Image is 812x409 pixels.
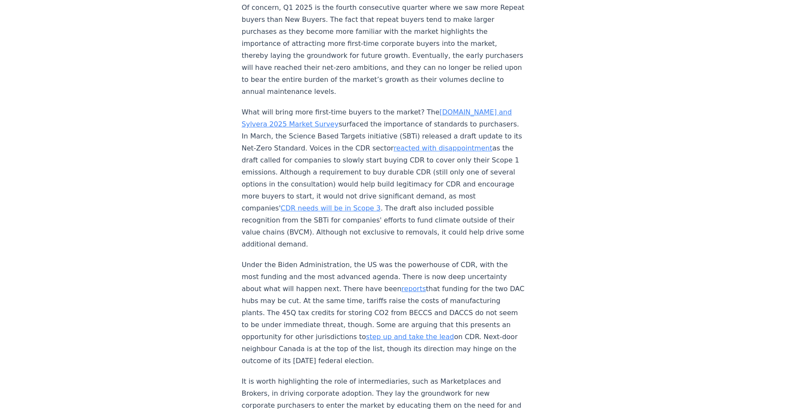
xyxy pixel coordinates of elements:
[242,2,525,98] p: Of concern, Q1 2025 is the fourth consecutive quarter where we saw more Repeat buyers than New Bu...
[402,285,426,293] a: reports
[242,106,525,250] p: What will bring more first-time buyers to the market? The surfaced the importance of standards to...
[366,333,454,341] a: step up and take the lead
[394,144,493,152] a: reacted with disappointment
[281,204,381,212] a: CDR needs will be in Scope 3
[242,259,525,367] p: Under the Biden Administration, the US was the powerhouse of CDR, with the most funding and the m...
[242,108,512,128] a: [DOMAIN_NAME] and Sylvera 2025 Market Survey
